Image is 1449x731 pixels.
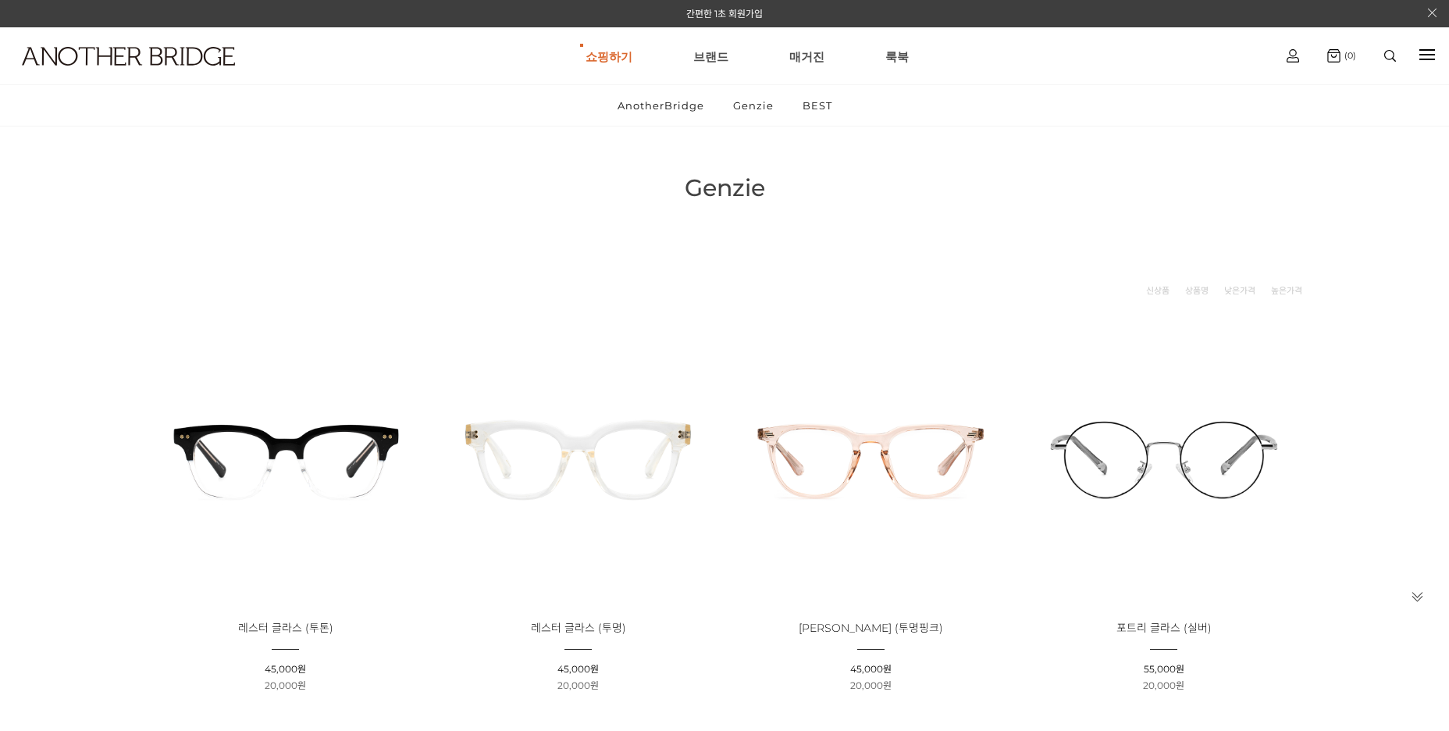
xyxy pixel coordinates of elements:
[1144,663,1184,675] span: 55,000원
[850,679,892,691] span: 20,000원
[22,47,235,66] img: logo
[686,8,763,20] a: 간편한 1초 회원가입
[685,173,765,202] span: Genzie
[604,85,717,126] a: AnotherBridge
[238,622,333,634] a: 레스터 글라스 (투톤)
[8,47,225,104] a: logo
[1023,318,1305,600] img: 포트리 글라스 - 실버 안경 이미지
[1384,50,1396,62] img: search
[1146,283,1170,298] a: 신상품
[437,318,719,600] img: 레스터 글라스 - 투명 안경 제품 이미지
[557,679,599,691] span: 20,000원
[557,663,599,675] span: 45,000원
[720,85,787,126] a: Genzie
[850,663,892,675] span: 45,000원
[531,621,626,635] span: 레스터 글라스 (투명)
[789,85,846,126] a: BEST
[265,663,306,675] span: 45,000원
[693,28,728,84] a: 브랜드
[885,28,909,84] a: 룩북
[1340,50,1356,61] span: (0)
[238,621,333,635] span: 레스터 글라스 (투톤)
[1143,679,1184,691] span: 20,000원
[1327,49,1340,62] img: cart
[799,621,943,635] span: [PERSON_NAME] (투명핑크)
[1287,49,1299,62] img: cart
[1327,49,1356,62] a: (0)
[531,622,626,634] a: 레스터 글라스 (투명)
[789,28,824,84] a: 매거진
[1271,283,1302,298] a: 높은가격
[265,679,306,691] span: 20,000원
[144,318,426,600] img: 레스터 글라스 투톤 - 세련된 투톤 안경 제품 이미지
[1224,283,1255,298] a: 낮은가격
[799,622,943,634] a: [PERSON_NAME] (투명핑크)
[1116,621,1212,635] span: 포트리 글라스 (실버)
[730,318,1012,600] img: 애크런 글라스 - 투명핑크 안경 제품 이미지
[1116,622,1212,634] a: 포트리 글라스 (실버)
[586,28,632,84] a: 쇼핑하기
[1185,283,1209,298] a: 상품명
